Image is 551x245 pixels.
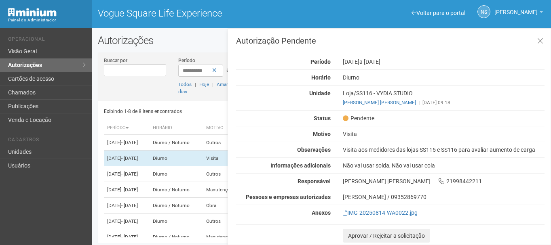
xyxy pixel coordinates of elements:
[314,115,331,121] strong: Status
[150,214,203,229] td: Diurno
[150,166,203,182] td: Diurno
[203,166,244,182] td: Outros
[8,137,86,145] li: Cadastros
[121,218,138,224] span: - [DATE]
[337,162,551,169] div: Não vai usar solda, Não vai usar cola
[104,229,150,245] td: [DATE]
[178,82,192,87] a: Todos
[203,229,244,245] td: Manutenção
[203,182,244,198] td: Manutenção
[104,151,150,166] td: [DATE]
[150,121,203,135] th: Horário
[217,82,234,87] a: Amanhã
[98,34,545,46] h2: Autorizações
[121,171,138,177] span: - [DATE]
[337,130,551,138] div: Visita
[412,10,465,16] a: Voltar para o portal
[104,198,150,214] td: [DATE]
[309,90,331,96] strong: Unidade
[104,166,150,182] td: [DATE]
[150,151,203,166] td: Diurno
[343,229,430,243] button: Aprovar / Rejeitar a solicitação
[343,209,418,216] a: IMG-20250814-WA0022.jpg
[203,135,244,151] td: Outros
[203,198,244,214] td: Obra
[343,115,374,122] span: Pendente
[8,17,86,24] div: Painel do Administrador
[359,59,380,65] span: a [DATE]
[150,182,203,198] td: Diurno / Noturno
[494,10,543,17] a: [PERSON_NAME]
[199,82,209,87] a: Hoje
[270,162,331,169] strong: Informações adicionais
[121,155,138,161] span: - [DATE]
[121,187,138,193] span: - [DATE]
[343,193,545,201] div: [PERSON_NAME] / 09352869770
[337,146,551,153] div: Visita aos medidores das lojas SS115 e SS116 para avaliar aumento de carga
[8,36,86,45] li: Operacional
[246,194,331,200] strong: Pessoas e empresas autorizadas
[104,121,150,135] th: Período
[236,37,545,45] h3: Autorização Pendente
[150,135,203,151] td: Diurno / Noturno
[121,234,138,240] span: - [DATE]
[212,82,213,87] span: |
[494,1,538,15] span: Nicolle Silva
[104,135,150,151] td: [DATE]
[203,214,244,229] td: Outros
[477,5,490,18] a: NS
[104,214,150,229] td: [DATE]
[8,8,57,17] img: Minium
[104,182,150,198] td: [DATE]
[337,74,551,81] div: Diurno
[310,59,331,65] strong: Período
[104,57,127,64] label: Buscar por
[313,131,331,137] strong: Motivo
[203,121,244,135] th: Motivo
[419,100,420,105] span: |
[226,67,230,73] span: a
[311,74,331,81] strong: Horário
[337,178,551,185] div: [PERSON_NAME] [PERSON_NAME] 21998442211
[150,229,203,245] td: Diurno / Noturno
[121,203,138,208] span: - [DATE]
[195,82,196,87] span: |
[150,198,203,214] td: Diurno / Noturno
[297,147,331,153] strong: Observações
[343,100,416,105] a: [PERSON_NAME] [PERSON_NAME]
[312,209,331,216] strong: Anexos
[343,99,545,106] div: [DATE] 09:18
[298,178,331,184] strong: Responsável
[98,8,315,19] h1: Vogue Square Life Experience
[104,105,319,117] div: Exibindo 1-8 de 8 itens encontrados
[121,140,138,145] span: - [DATE]
[178,57,195,64] label: Período
[337,90,551,106] div: Loja/SS116 - VYDIA STUDIO
[337,58,551,65] div: [DATE]
[203,151,244,166] td: Visita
